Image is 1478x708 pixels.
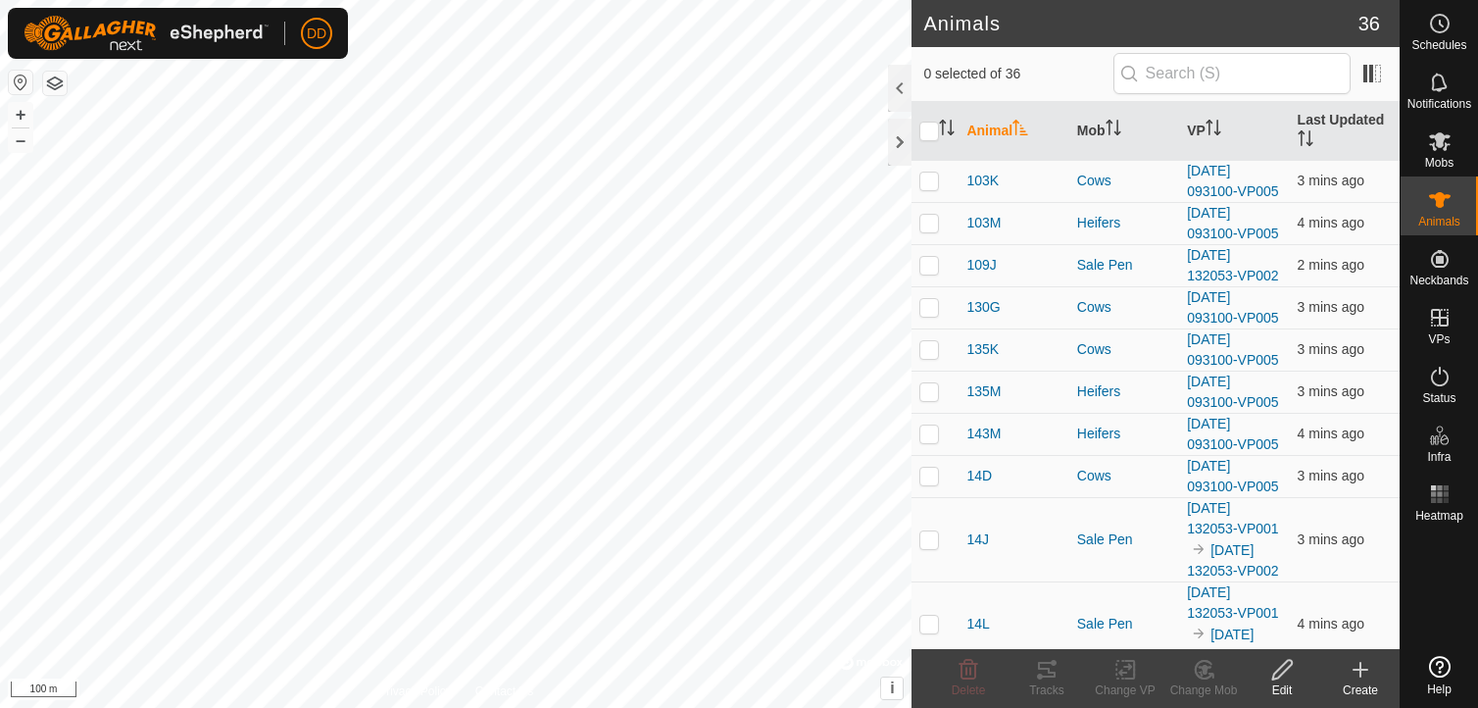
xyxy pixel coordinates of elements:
div: Heifers [1077,381,1171,402]
span: 1 Oct 2025, 6:33 am [1298,383,1364,399]
span: 1 Oct 2025, 6:33 am [1298,531,1364,547]
div: Edit [1243,682,1321,699]
a: [DATE] 093100-VP005 [1187,374,1278,410]
div: Cows [1077,297,1171,318]
span: 14J [966,530,989,550]
div: Create [1321,682,1400,699]
a: [DATE] 132053-VP001 [1187,584,1278,621]
div: Cows [1077,339,1171,360]
a: [DATE] 093100-VP005 [1187,416,1278,452]
a: [DATE] 093100-VP005 [1187,331,1278,368]
span: 103K [966,171,999,191]
span: 1 Oct 2025, 6:34 am [1298,257,1364,273]
button: Reset Map [9,71,32,94]
span: Heatmap [1415,510,1463,522]
span: 36 [1358,9,1380,38]
a: [DATE] 132053-VP002 [1187,542,1278,579]
a: [DATE] 132053-VP002 [1187,627,1278,663]
span: Animals [1418,216,1460,228]
img: to [1191,626,1207,641]
span: 1 Oct 2025, 6:33 am [1298,616,1364,632]
p-sorticon: Activate to sort [1298,133,1313,149]
span: Neckbands [1409,275,1468,286]
img: to [1191,541,1207,557]
span: 1 Oct 2025, 6:33 am [1298,426,1364,441]
a: [DATE] 093100-VP005 [1187,289,1278,326]
img: Gallagher Logo [24,16,269,51]
p-sorticon: Activate to sort [1206,123,1221,138]
a: [DATE] 093100-VP005 [1187,458,1278,494]
a: [DATE] 132053-VP001 [1187,500,1278,536]
span: 130G [966,297,1000,318]
span: 0 selected of 36 [923,64,1112,84]
a: Contact Us [475,683,533,700]
span: 103M [966,213,1001,233]
span: 1 Oct 2025, 6:33 am [1298,341,1364,357]
th: Mob [1069,102,1179,161]
div: Sale Pen [1077,255,1171,276]
a: [DATE] 093100-VP005 [1187,163,1278,199]
span: i [890,680,894,696]
input: Search (S) [1113,53,1351,94]
div: Sale Pen [1077,614,1171,634]
button: + [9,103,32,126]
a: [DATE] 093100-VP005 [1187,205,1278,241]
div: Tracks [1008,682,1086,699]
span: Infra [1427,451,1451,463]
div: Cows [1077,171,1171,191]
div: Change Mob [1164,682,1243,699]
div: Heifers [1077,213,1171,233]
p-sorticon: Activate to sort [939,123,955,138]
div: Sale Pen [1077,530,1171,550]
span: 14D [966,466,992,486]
th: Animal [959,102,1068,161]
th: VP [1179,102,1289,161]
button: – [9,128,32,152]
span: Mobs [1425,157,1453,169]
span: 143M [966,424,1001,444]
span: 1 Oct 2025, 6:33 am [1298,215,1364,230]
span: 135M [966,381,1001,402]
span: Schedules [1411,39,1466,51]
span: 135K [966,339,999,360]
a: Help [1401,648,1478,703]
p-sorticon: Activate to sort [1106,123,1121,138]
div: Change VP [1086,682,1164,699]
span: Delete [952,683,986,697]
th: Last Updated [1290,102,1400,161]
p-sorticon: Activate to sort [1012,123,1028,138]
div: Heifers [1077,424,1171,444]
span: DD [307,24,326,44]
span: Help [1427,683,1452,695]
span: 1 Oct 2025, 6:33 am [1298,468,1364,483]
button: i [881,678,903,699]
span: 1 Oct 2025, 6:33 am [1298,173,1364,188]
a: Privacy Policy [378,683,452,700]
span: VPs [1428,333,1450,345]
span: 109J [966,255,996,276]
span: Status [1422,392,1455,404]
h2: Animals [923,12,1357,35]
span: Notifications [1407,98,1471,110]
a: [DATE] 132053-VP002 [1187,247,1278,283]
button: Map Layers [43,72,67,95]
span: 14L [966,614,989,634]
div: Cows [1077,466,1171,486]
span: 1 Oct 2025, 6:33 am [1298,299,1364,315]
